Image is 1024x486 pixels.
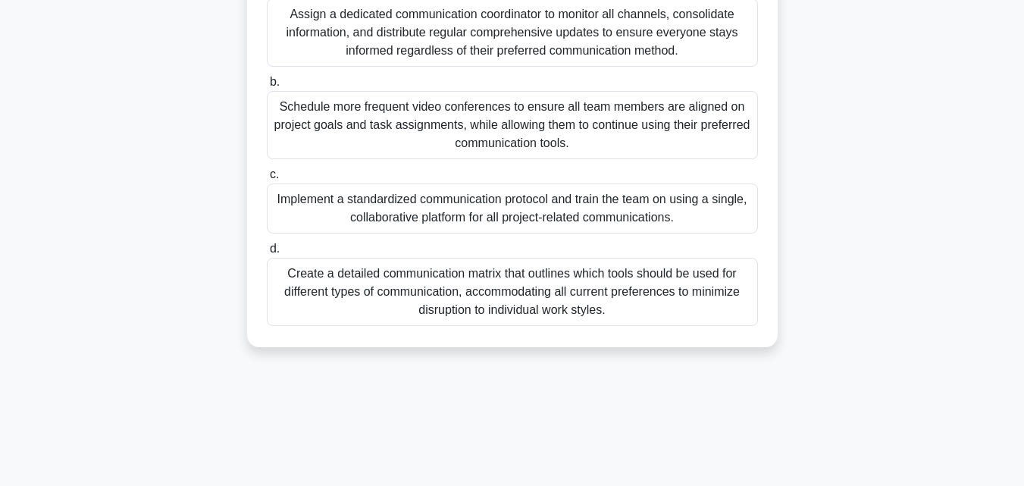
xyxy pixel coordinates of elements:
[270,168,279,180] span: c.
[267,258,758,326] div: Create a detailed communication matrix that outlines which tools should be used for different typ...
[270,242,280,255] span: d.
[267,91,758,159] div: Schedule more frequent video conferences to ensure all team members are aligned on project goals ...
[267,183,758,234] div: Implement a standardized communication protocol and train the team on using a single, collaborati...
[270,75,280,88] span: b.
